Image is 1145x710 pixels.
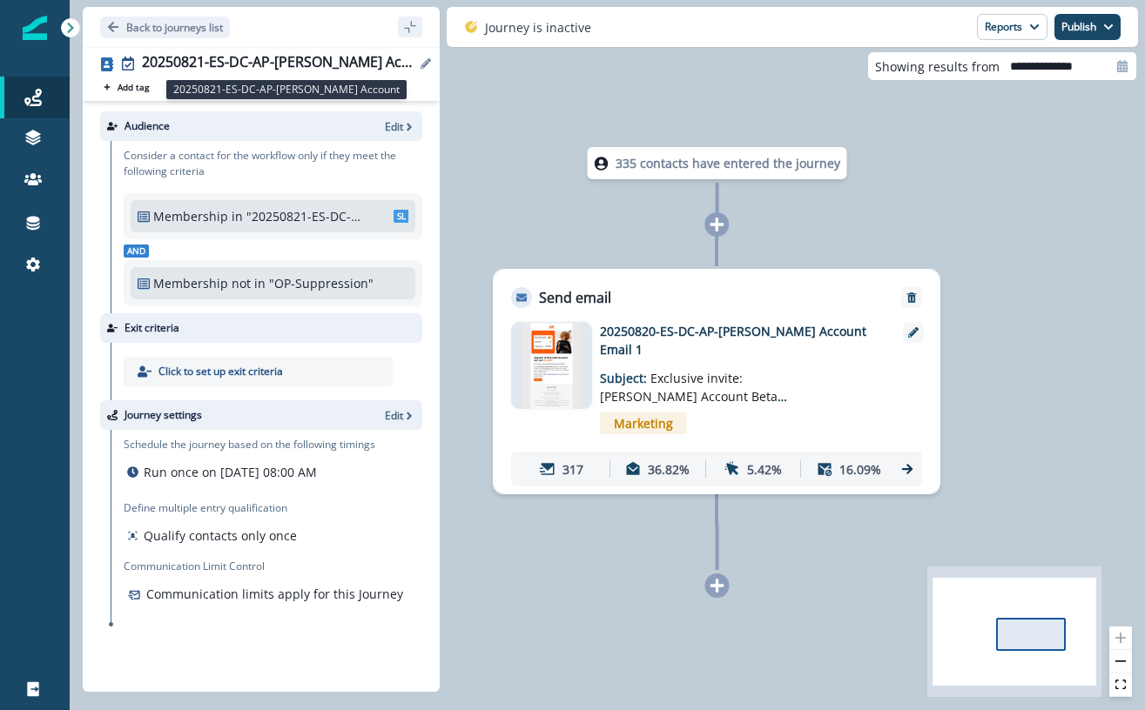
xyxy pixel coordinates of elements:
[1109,650,1132,673] button: zoom out
[394,210,409,223] span: SL
[616,154,840,172] p: 335 contacts have entered the journey
[144,526,297,545] p: Qualify contacts only once
[539,287,611,308] p: Send email
[125,407,202,423] p: Journey settings
[142,54,415,73] div: 20250821-ES-DC-AP-[PERSON_NAME] Account
[385,408,415,423] button: Edit
[125,118,170,134] p: Audience
[153,274,228,292] p: Membership
[493,269,940,494] div: Send emailRemoveemail asset unavailable20250820-ES-DC-AP-[PERSON_NAME] Account Email 1Subject: Ex...
[124,437,375,452] p: Schedule the journey based on the following timings
[269,274,386,292] p: "OP-Suppression"
[124,559,422,574] p: Communication Limit Control
[100,17,230,38] button: Go back
[717,183,717,266] g: Edge from node-dl-count to 15a8c9ef-8310-458a-810d-8b34a1b4ccd9
[550,147,885,179] div: 335 contacts have entered the journey
[977,14,1047,40] button: Reports
[415,58,436,69] button: Edit name
[600,358,818,405] p: Subject:
[126,20,223,35] p: Back to journeys list
[153,207,228,225] p: Membership
[232,207,243,225] p: in
[839,460,881,479] p: 16.09%
[232,274,266,292] p: not in
[246,207,363,225] p: "20250821-ES-DC-AP-[PERSON_NAME] Account"
[485,18,591,37] p: Journey is inactive
[118,82,149,92] p: Add tag
[125,320,179,336] p: Exit criteria
[898,291,926,304] button: Remove
[600,412,687,434] span: Marketing
[600,370,787,423] span: Exclusive invite: [PERSON_NAME] Account Beta Program
[100,80,152,94] button: Add tag
[385,119,403,134] p: Edit
[146,585,403,603] p: Communication limits apply for this Journey
[648,460,690,479] p: 36.82%
[600,322,879,358] p: 20250820-ES-DC-AP-[PERSON_NAME] Account Email 1
[562,460,583,479] p: 317
[124,500,300,516] p: Define multiple entry qualification
[1109,673,1132,697] button: fit view
[124,244,149,258] span: And
[747,460,782,479] p: 5.42%
[124,148,422,179] p: Consider a contact for the workflow only if they meet the following criteria
[23,16,47,40] img: Inflection
[398,17,422,37] button: sidebar collapse toggle
[385,119,415,134] button: Edit
[522,322,582,409] img: email asset unavailable
[875,57,1000,76] p: Showing results from
[158,364,283,379] p: Click to set up exit criteria
[1054,14,1121,40] button: Publish
[385,408,403,423] p: Edit
[717,479,717,570] g: Edge from 15a8c9ef-8310-458a-810d-8b34a1b4ccd9 to node-add-under-1c8c29b9-9ee7-4e84-b9b9-18ba8eda...
[144,463,317,481] p: Run once on [DATE] 08:00 AM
